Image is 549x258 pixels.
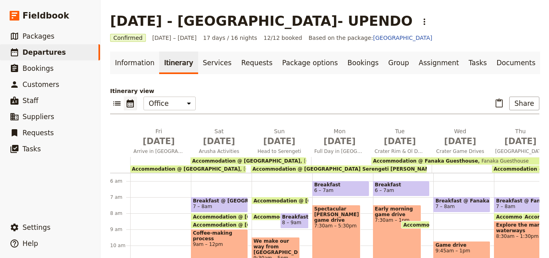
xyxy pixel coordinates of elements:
[252,197,309,204] div: Accommodation @ [GEOGRAPHIC_DATA]
[435,204,455,209] span: 7 – 8am
[371,157,547,165] div: Accommodation @ Fanaka GuesthouseFanaka Guesthouse
[252,166,544,172] span: Accommodation @ [GEOGRAPHIC_DATA] Serengeti [PERSON_NAME] Camp-Upgrade option from dome tents
[435,242,488,248] span: Game drive
[110,13,413,29] h1: [DATE] - [GEOGRAPHIC_DATA]- UPENDO
[314,182,367,188] span: Breakfast
[282,214,307,220] span: Breakfast @ [GEOGRAPHIC_DATA]
[191,148,248,155] span: Arusha Activities
[314,135,365,147] span: [DATE]
[251,127,311,157] button: Sun [DATE]Head to Serengeti
[494,213,543,221] div: Accommodation @ Fanaka Guesthouse
[496,222,549,233] span: Explore the many waterways
[133,127,184,147] h2: Fri
[435,135,485,147] span: [DATE]
[496,198,549,204] span: Breakfast @ Fanaka Guesthouse
[495,127,546,147] h2: Thu
[110,97,124,110] button: List view
[373,158,478,164] span: Accommodation @ Fanaka Guesthouse
[309,34,432,42] span: Based on the package:
[312,181,369,196] div: Breakfast6 – 7am
[277,52,342,74] a: Package options
[264,34,302,42] span: 12/12 booked
[282,220,301,225] span: 8 – 9am
[371,148,428,155] span: Crater Rim & Ol Duvai
[383,52,414,74] a: Group
[110,194,130,200] div: 7 am
[193,230,246,241] span: Coffee-making process
[110,226,130,233] div: 9 am
[130,148,187,155] span: Arrive in [GEOGRAPHIC_DATA]
[492,97,506,110] button: Paste itinerary item
[23,97,39,105] span: Staff
[314,127,365,147] h2: Mon
[191,221,248,229] div: Accommodation @ [GEOGRAPHIC_DATA]
[194,135,244,147] span: [DATE]
[23,223,51,231] span: Settings
[435,198,488,204] span: Breakfast @ Fanaka Guesthouse
[193,222,305,227] span: Accommodation @ [GEOGRAPHIC_DATA]
[23,239,38,248] span: Help
[110,242,130,249] div: 10 am
[198,52,237,74] a: Services
[496,233,549,239] span: 8:30am – 1:30pm
[314,223,359,229] span: 7:30am – 5:30pm
[193,198,246,204] span: Breakfast @ [GEOGRAPHIC_DATA]
[152,34,197,42] span: [DATE] – [DATE]
[110,34,146,42] span: Confirmed
[194,127,244,147] h2: Sat
[418,15,431,29] button: Actions
[375,135,425,147] span: [DATE]
[124,97,137,110] button: Calendar view
[23,64,53,72] span: Bookings
[433,197,490,213] div: Breakfast @ Fanaka Guesthouse7 – 8am
[401,221,430,229] div: Accommodation @ Fanaka Guesthouse
[375,127,425,147] h2: Tue
[110,210,130,217] div: 8 am
[193,241,246,247] span: 9am – 12pm
[478,158,529,164] span: Fanaka Guesthouse
[280,213,309,229] div: Breakfast @ [GEOGRAPHIC_DATA]8 – 9am
[23,32,54,40] span: Packages
[23,145,41,153] span: Tasks
[311,148,368,155] span: Full Day in [GEOGRAPHIC_DATA]
[191,157,306,165] div: Accommodation @ [GEOGRAPHIC_DATA][GEOGRAPHIC_DATA]
[495,135,546,147] span: [DATE]
[252,213,300,221] div: Accommodation @ [GEOGRAPHIC_DATA] Serengeti [PERSON_NAME] Camp-Upgrade option from dome tents
[496,204,515,209] span: 7 – 8am
[314,188,334,193] span: 6 – 7am
[432,127,492,157] button: Wed [DATE]Crater Game Drives
[110,52,159,74] a: Information
[23,48,66,56] span: Departures
[191,127,251,157] button: Sat [DATE]Arusha Activities
[130,127,191,157] button: Fri [DATE]Arrive in [GEOGRAPHIC_DATA]
[193,204,212,209] span: 7 – 8am
[492,148,549,155] span: [GEOGRAPHIC_DATA]
[251,165,427,173] div: Accommodation @ [GEOGRAPHIC_DATA] Serengeti [PERSON_NAME] Camp-Upgrade option from dome tents
[132,166,240,172] span: Accommodation @ [GEOGRAPHIC_DATA]
[492,52,540,74] a: Documents
[435,127,485,147] h2: Wed
[254,198,365,203] span: Accommodation @ [GEOGRAPHIC_DATA]
[343,52,383,74] a: Bookings
[435,248,488,254] span: 9:45am – 1pm
[373,35,432,41] a: [GEOGRAPHIC_DATA]
[23,10,69,22] span: Fieldbook
[159,52,198,74] a: Itinerary
[375,206,420,217] span: Early morning game drive
[236,52,277,74] a: Requests
[375,188,394,193] span: 6 – 7am
[432,148,489,155] span: Crater Game Drives
[191,197,248,213] div: Breakfast @ [GEOGRAPHIC_DATA]7 – 8am
[23,129,54,137] span: Requests
[110,87,539,95] p: Itinerary view
[23,113,54,121] span: Suppliers
[191,213,248,221] div: Accommodation @ [GEOGRAPHIC_DATA]
[254,214,549,219] span: Accommodation @ [GEOGRAPHIC_DATA] Serengeti [PERSON_NAME] Camp-Upgrade option from dome tents
[314,206,359,223] span: Spectacular [PERSON_NAME] game drive
[375,217,420,223] span: 7:30am – 1pm
[373,181,430,196] div: Breakfast6 – 7am
[251,148,308,155] span: Head to Serengeti
[464,52,492,74] a: Tasks
[193,214,305,219] span: Accommodation @ [GEOGRAPHIC_DATA]
[23,80,59,89] span: Customers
